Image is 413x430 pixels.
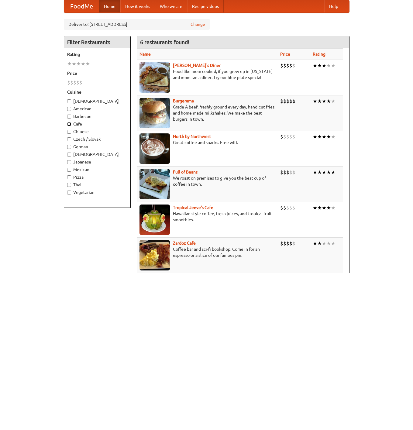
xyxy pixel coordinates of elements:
[173,170,198,174] a: Full of Beans
[173,134,211,139] b: North by Northwest
[67,115,71,119] input: Barbecue
[67,183,71,187] input: Thai
[173,205,213,210] a: Tropical Jeeve's Cafe
[313,62,317,69] li: ★
[292,98,295,105] li: $
[139,104,275,122] p: Grade A beef, freshly ground every day, hand-cut fries, and home-made milkshakes. We make the bes...
[67,136,127,142] label: Czech / Slovak
[155,0,187,12] a: Who we are
[326,98,331,105] li: ★
[317,169,322,176] li: ★
[292,240,295,247] li: $
[292,169,295,176] li: $
[280,133,283,140] li: $
[64,19,210,30] div: Deliver to: [STREET_ADDRESS]
[173,241,196,246] a: Zardoz Cafe
[173,63,221,68] a: [PERSON_NAME]'s Diner
[173,98,194,103] a: Burgerama
[139,169,170,199] img: beans.jpg
[139,52,151,57] a: Name
[79,79,82,86] li: $
[64,36,130,48] h4: Filter Restaurants
[67,130,71,134] input: Chinese
[322,240,326,247] li: ★
[67,107,71,111] input: American
[326,205,331,211] li: ★
[280,98,283,105] li: $
[289,62,292,69] li: $
[322,62,326,69] li: ★
[81,60,85,67] li: ★
[317,98,322,105] li: ★
[67,121,127,127] label: Cafe
[72,60,76,67] li: ★
[286,133,289,140] li: $
[283,169,286,176] li: $
[286,98,289,105] li: $
[317,205,322,211] li: ★
[67,99,71,103] input: [DEMOGRAPHIC_DATA]
[67,129,127,135] label: Chinese
[187,0,224,12] a: Recipe videos
[322,133,326,140] li: ★
[289,240,292,247] li: $
[67,79,70,86] li: $
[317,133,322,140] li: ★
[326,169,331,176] li: ★
[286,240,289,247] li: $
[331,62,336,69] li: ★
[67,122,71,126] input: Cafe
[292,205,295,211] li: $
[67,137,71,141] input: Czech / Slovak
[289,205,292,211] li: $
[326,133,331,140] li: ★
[120,0,155,12] a: How it works
[322,205,326,211] li: ★
[289,169,292,176] li: $
[280,62,283,69] li: $
[67,168,71,172] input: Mexican
[283,62,286,69] li: $
[67,70,127,76] h5: Price
[322,98,326,105] li: ★
[64,0,99,12] a: FoodMe
[67,191,71,194] input: Vegetarian
[326,62,331,69] li: ★
[331,98,336,105] li: ★
[67,113,127,119] label: Barbecue
[76,79,79,86] li: $
[313,169,317,176] li: ★
[313,133,317,140] li: ★
[139,68,275,81] p: Food like mom cooked, if you grew up in [US_STATE] and mom ran a diner. Try our blue plate special!
[289,133,292,140] li: $
[67,174,127,180] label: Pizza
[67,182,127,188] label: Thai
[313,52,325,57] a: Rating
[331,169,336,176] li: ★
[139,133,170,164] img: north.jpg
[67,175,71,179] input: Pizza
[139,98,170,128] img: burgerama.jpg
[289,98,292,105] li: $
[67,145,71,149] input: German
[280,240,283,247] li: $
[283,98,286,105] li: $
[73,79,76,86] li: $
[280,205,283,211] li: $
[286,205,289,211] li: $
[140,39,189,45] ng-pluralize: 6 restaurants found!
[139,246,275,258] p: Coffee bar and sci-fi bookshop. Come in for an espresso or a slice of our famous pie.
[317,240,322,247] li: ★
[331,240,336,247] li: ★
[139,175,275,187] p: We roast on premises to give you the best cup of coffee in town.
[67,167,127,173] label: Mexican
[280,169,283,176] li: $
[67,98,127,104] label: [DEMOGRAPHIC_DATA]
[324,0,343,12] a: Help
[67,60,72,67] li: ★
[67,89,127,95] h5: Cuisine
